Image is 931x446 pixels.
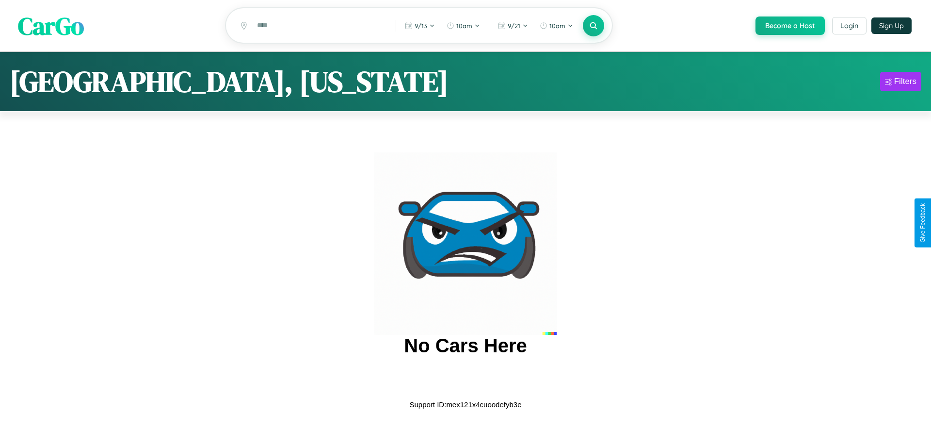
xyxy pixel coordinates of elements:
button: Become a Host [755,17,825,35]
button: Login [832,17,867,34]
h1: [GEOGRAPHIC_DATA], [US_STATE] [10,62,449,101]
div: Give Feedback [919,203,926,243]
span: 9 / 21 [508,22,520,30]
span: 10am [456,22,472,30]
span: CarGo [18,9,84,42]
span: 10am [549,22,565,30]
span: 9 / 13 [415,22,427,30]
h2: No Cars Here [404,335,527,357]
p: Support ID: mex121x4cuoodefyb3e [410,398,522,411]
div: Filters [894,77,916,86]
img: car [374,152,557,335]
button: 10am [535,18,578,33]
button: 9/13 [400,18,440,33]
button: Filters [880,72,921,91]
button: 10am [442,18,485,33]
button: 9/21 [493,18,533,33]
button: Sign Up [871,17,912,34]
